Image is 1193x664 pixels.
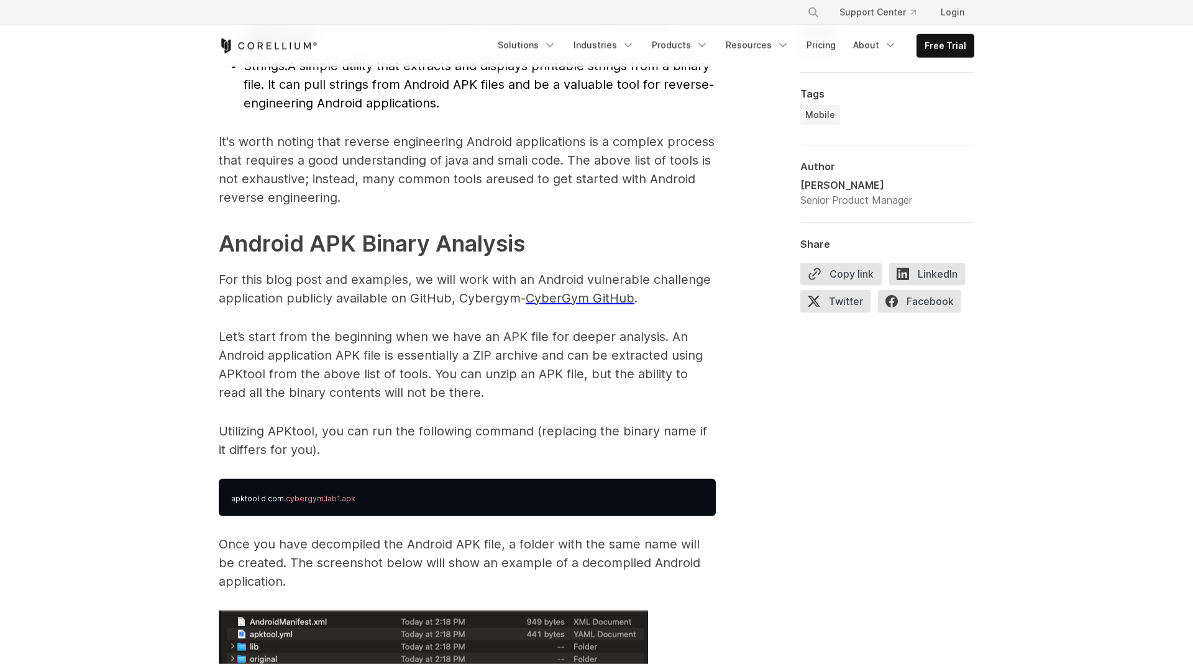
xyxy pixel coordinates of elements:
div: Navigation Menu [490,34,974,58]
a: Resources [718,34,797,57]
span: Strings: [244,58,288,73]
p: For this blog post and examples, we will work with an Android vulnerable challenge application pu... [219,270,716,307]
span: LinkedIn [889,263,965,285]
div: [PERSON_NAME] [800,178,912,193]
span: apktool d com [231,494,284,503]
span: Facebook [878,290,961,312]
a: Solutions [490,34,564,57]
a: Facebook [878,290,969,317]
div: Author [800,160,974,173]
a: Corellium Home [219,39,318,53]
a: Products [644,34,716,57]
a: Login [931,1,974,24]
strong: Android APK Binary Analysis [219,230,525,257]
span: Twitter [800,290,871,312]
span: .cybergym.lab1.apk [284,494,355,503]
div: Navigation Menu [792,1,974,24]
a: CyberGym GitHub [526,291,634,306]
div: Senior Product Manager [800,193,912,207]
span: ; instead, many common tools are [305,171,505,186]
div: Share [800,238,974,250]
button: Search [802,1,825,24]
a: Pricing [799,34,843,57]
span: A simple utility that extracts and displays printable strings from a binary file. It can pull str... [244,58,714,111]
p: Let’s start from the beginning when we have an APK file for deeper analysis. An Android applicati... [219,327,716,402]
button: Copy link [800,263,882,285]
a: Mobile [800,105,840,125]
a: About [846,34,904,57]
p: It's worth noting that reverse engineering Android applications is a complex process that require... [219,132,716,207]
a: Industries [566,34,642,57]
div: Tags [800,88,974,100]
a: Support Center [830,1,926,24]
span: Mobile [805,109,835,121]
a: Twitter [800,290,878,317]
a: LinkedIn [889,263,972,290]
a: Free Trial [917,35,974,57]
span: u [305,171,513,186]
p: Once you have decompiled the Android APK file, a folder with the same name will be created. The s... [219,535,716,591]
p: Utilizing APKtool, you can run the following command (replacing the binary name if it differs for... [219,422,716,459]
